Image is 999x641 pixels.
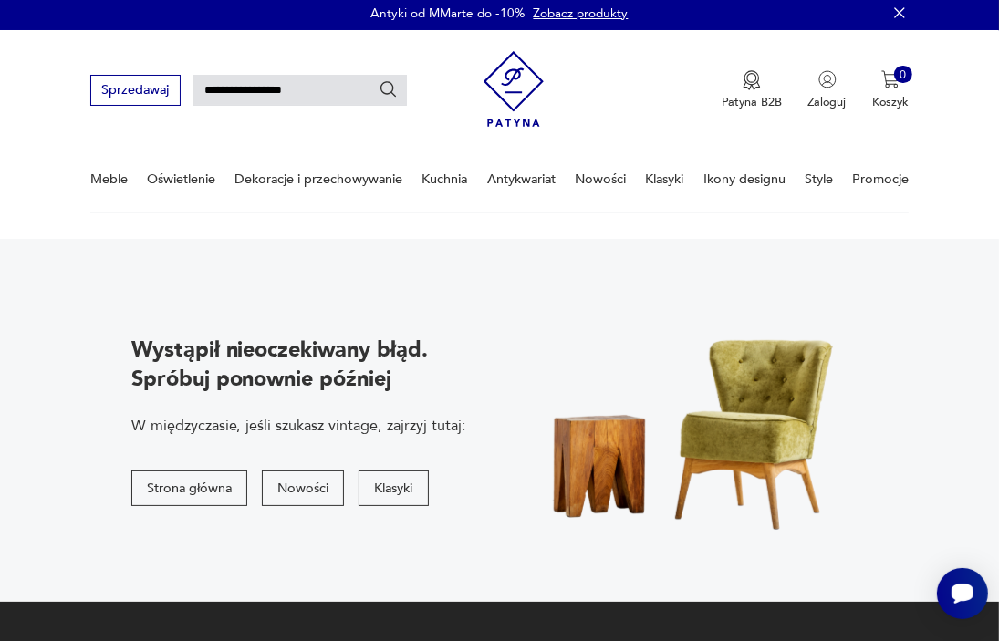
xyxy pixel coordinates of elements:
a: Dekoracje i przechowywanie [234,148,402,211]
a: Sprzedawaj [90,86,181,97]
a: Ikony designu [703,148,786,211]
img: Ikona medalu [743,70,761,90]
p: Patyna B2B [722,94,782,110]
a: Klasyki [645,148,683,211]
iframe: Smartsupp widget button [937,568,988,619]
a: Promocje [852,148,909,211]
p: Koszyk [872,94,909,110]
p: Wystąpił nieoczekiwany błąd. [131,336,467,365]
button: Szukaj [379,80,399,100]
img: Fotel [513,292,881,549]
a: Antykwariat [487,148,556,211]
img: Patyna - sklep z meblami i dekoracjami vintage [484,45,545,133]
button: Sprzedawaj [90,75,181,105]
button: 0Koszyk [872,70,909,110]
img: Ikonka użytkownika [818,70,837,88]
a: Nowości [575,148,626,211]
a: Zobacz produkty [534,5,629,22]
div: 0 [894,66,912,84]
p: Antyki od MMarte do -10% [371,5,526,22]
a: Ikona medaluPatyna B2B [722,70,782,110]
button: Nowości [262,470,344,506]
img: Ikona koszyka [881,70,900,88]
p: W międzyczasie, jeśli szukasz vintage, zajrzyj tutaj: [131,416,467,437]
button: Klasyki [359,470,428,506]
button: Strona główna [131,470,247,506]
button: Zaloguj [808,70,847,110]
a: Style [805,148,833,211]
a: Kuchnia [421,148,467,211]
a: Meble [90,148,128,211]
p: Spróbuj ponownie później [131,365,467,394]
a: Oświetlenie [147,148,215,211]
button: Patyna B2B [722,70,782,110]
p: Zaloguj [808,94,847,110]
